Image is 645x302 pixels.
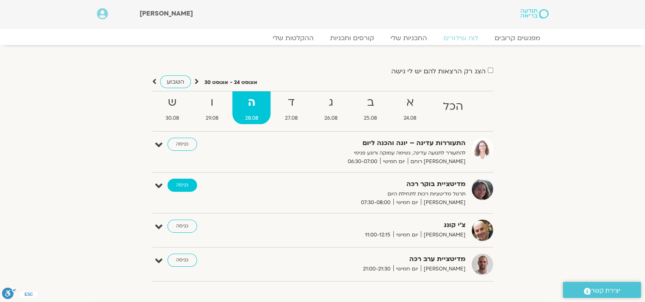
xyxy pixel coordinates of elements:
[264,254,466,265] strong: מדיטציית ערב רכה
[382,34,435,42] a: התכניות שלי
[351,91,390,124] a: ב25.08
[193,93,231,112] strong: ו
[264,149,466,157] p: להתעורר לתנועה עדינה, נשימה עמוקה ורוגע פנימי
[272,93,310,112] strong: ד
[312,91,350,124] a: ג26.08
[168,254,197,267] a: כניסה
[160,75,191,88] a: השבוע
[431,98,476,116] strong: הכל
[168,138,197,151] a: כניסה
[153,93,192,112] strong: ש
[487,34,549,42] a: מפגשים קרובים
[168,179,197,192] a: כניסה
[264,179,466,190] strong: מדיטציית בוקר רכה
[264,138,466,149] strong: התעוררות עדינה – יוגה והכנה ליום
[380,157,408,166] span: יום חמישי
[153,114,192,123] span: 30.08
[360,265,393,273] span: 21:00-21:30
[312,114,350,123] span: 26.08
[435,34,487,42] a: לוח שידורים
[232,114,271,123] span: 28.08
[264,220,466,231] strong: צ'י קונג
[563,282,641,298] a: יצירת קשר
[362,231,393,239] span: 11:00-12:15
[272,114,310,123] span: 27.08
[391,68,486,75] label: הצג רק הרצאות להם יש לי גישה
[393,198,421,207] span: יום חמישי
[351,93,390,112] strong: ב
[312,93,350,112] strong: ג
[322,34,382,42] a: קורסים ותכניות
[167,78,184,86] span: השבוע
[391,114,429,123] span: 24.08
[153,91,192,124] a: ש30.08
[140,9,193,18] span: [PERSON_NAME]
[431,91,476,124] a: הכל
[591,285,620,296] span: יצירת קשר
[393,265,421,273] span: יום חמישי
[393,231,421,239] span: יום חמישי
[204,78,257,87] p: אוגוסט 24 - אוגוסט 30
[232,93,271,112] strong: ה
[232,91,271,124] a: ה28.08
[264,190,466,198] p: תרגול מדיטציות רכות לתחילת היום
[391,93,429,112] strong: א
[97,34,549,42] nav: Menu
[358,198,393,207] span: 07:30-08:00
[193,114,231,123] span: 29.08
[421,265,466,273] span: [PERSON_NAME]
[408,157,466,166] span: [PERSON_NAME] רוחם
[391,91,429,124] a: א24.08
[421,198,466,207] span: [PERSON_NAME]
[351,114,390,123] span: 25.08
[193,91,231,124] a: ו29.08
[421,231,466,239] span: [PERSON_NAME]
[264,34,322,42] a: ההקלטות שלי
[345,157,380,166] span: 06:30-07:00
[272,91,310,124] a: ד27.08
[168,220,197,233] a: כניסה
